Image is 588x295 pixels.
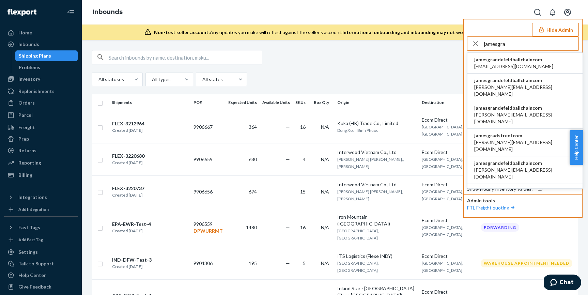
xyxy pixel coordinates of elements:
[337,253,416,260] div: ITS Logistics (Flexe INDY)
[112,192,144,199] div: Created [DATE]
[18,99,35,106] div: Orders
[18,76,40,82] div: Inventory
[422,117,475,123] div: Ecom Direct
[422,181,475,188] div: Ecom Direct
[18,172,32,178] div: Billing
[18,206,49,212] div: Add Integration
[419,94,478,111] th: Destination
[191,143,226,175] td: 9906659
[321,189,329,195] span: N/A
[18,249,38,255] div: Settings
[15,50,78,61] a: Shipping Plans
[422,253,475,260] div: Ecom Direct
[337,181,416,188] div: Interwood Vietnam Co., Ltd
[4,281,78,292] button: Give Feedback
[249,260,257,266] span: 195
[4,247,78,258] a: Settings
[112,120,144,127] div: FLEX-3212964
[18,260,54,267] div: Talk to Support
[18,136,29,142] div: Prep
[337,128,378,133] span: Dong Xoai, Binh Phuoc
[337,120,416,127] div: Kuka (HK) Trade Co., Limited
[467,205,516,211] a: FTL Freight quoting
[109,50,262,64] input: Search inbounds by name, destination, msku...
[337,261,379,273] span: [GEOGRAPHIC_DATA], [GEOGRAPHIC_DATA]
[18,124,35,131] div: Freight
[18,283,51,290] div: Give Feedback
[321,124,329,130] span: N/A
[7,9,36,16] img: Flexport logo
[154,29,519,36] div: Any updates you make will reflect against the seller's account.
[18,112,33,119] div: Parcel
[532,23,579,36] button: Hide Admin
[109,94,191,111] th: Shipments
[4,86,78,97] a: Replenishments
[474,111,576,125] span: [PERSON_NAME][EMAIL_ADDRESS][DOMAIN_NAME]
[337,149,416,156] div: Interwood Vietnam Co., Ltd
[18,41,39,48] div: Inbounds
[18,194,47,201] div: Integrations
[18,224,40,231] div: Fast Tags
[321,260,329,266] span: N/A
[474,160,576,167] span: jamesgrandefeldballchaincom
[191,94,226,111] th: PO#
[422,261,463,273] span: [GEOGRAPHIC_DATA], [GEOGRAPHIC_DATA]
[151,76,152,83] input: All types
[286,124,290,130] span: —
[112,221,151,228] div: EPA-EWR-Test-4
[249,189,257,195] span: 674
[321,224,329,230] span: N/A
[422,189,463,201] span: [GEOGRAPHIC_DATA], [GEOGRAPHIC_DATA]
[226,94,260,111] th: Expected Units
[4,270,78,281] a: Help Center
[422,149,475,156] div: Ecom Direct
[337,228,379,240] span: [GEOGRAPHIC_DATA], [GEOGRAPHIC_DATA]
[18,88,55,95] div: Replenishments
[546,5,559,19] button: Open notifications
[474,167,576,180] span: [PERSON_NAME][EMAIL_ADDRESS][DOMAIN_NAME]
[112,159,144,166] div: Created [DATE]
[481,223,519,232] div: Forwarding
[260,94,293,111] th: Available Units
[64,5,78,19] button: Close Navigation
[570,130,583,165] button: Help Center
[15,62,78,73] a: Problems
[4,27,78,38] a: Home
[87,2,128,22] ol: breadcrumbs
[422,225,463,237] span: [GEOGRAPHIC_DATA], [GEOGRAPHIC_DATA]
[474,105,576,111] span: jamesgrandefeldballchaincom
[4,145,78,156] a: Returns
[474,77,576,84] span: jamesgrandefeldballchaincom
[286,224,290,230] span: —
[4,258,78,269] button: Talk to Support
[422,157,463,169] span: [GEOGRAPHIC_DATA], [GEOGRAPHIC_DATA]
[249,156,257,162] span: 680
[311,94,335,111] th: Box Qty
[321,156,329,162] span: N/A
[4,110,78,121] a: Parcel
[4,97,78,108] a: Orders
[474,132,576,139] span: jamesgradstreetcom
[303,260,306,266] span: 5
[474,56,553,63] span: jamesgrandefeldballchaincom
[422,124,463,137] span: [GEOGRAPHIC_DATA], [GEOGRAPHIC_DATA]
[474,84,576,97] span: [PERSON_NAME][EMAIL_ADDRESS][DOMAIN_NAME]
[18,159,41,166] div: Reporting
[300,189,306,195] span: 15
[18,272,46,279] div: Help Center
[191,247,226,279] td: 9904306
[531,5,544,19] button: Open Search Box
[4,170,78,181] a: Billing
[249,124,257,130] span: 364
[112,257,152,263] div: IND-DFW-Test-3
[4,192,78,203] button: Integrations
[18,29,32,36] div: Home
[4,74,78,84] a: Inventory
[4,122,78,133] a: Freight
[4,205,78,214] a: Add Integration
[286,260,290,266] span: —
[4,134,78,144] a: Prep
[474,187,576,194] span: jamesgrandefeldballchaincom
